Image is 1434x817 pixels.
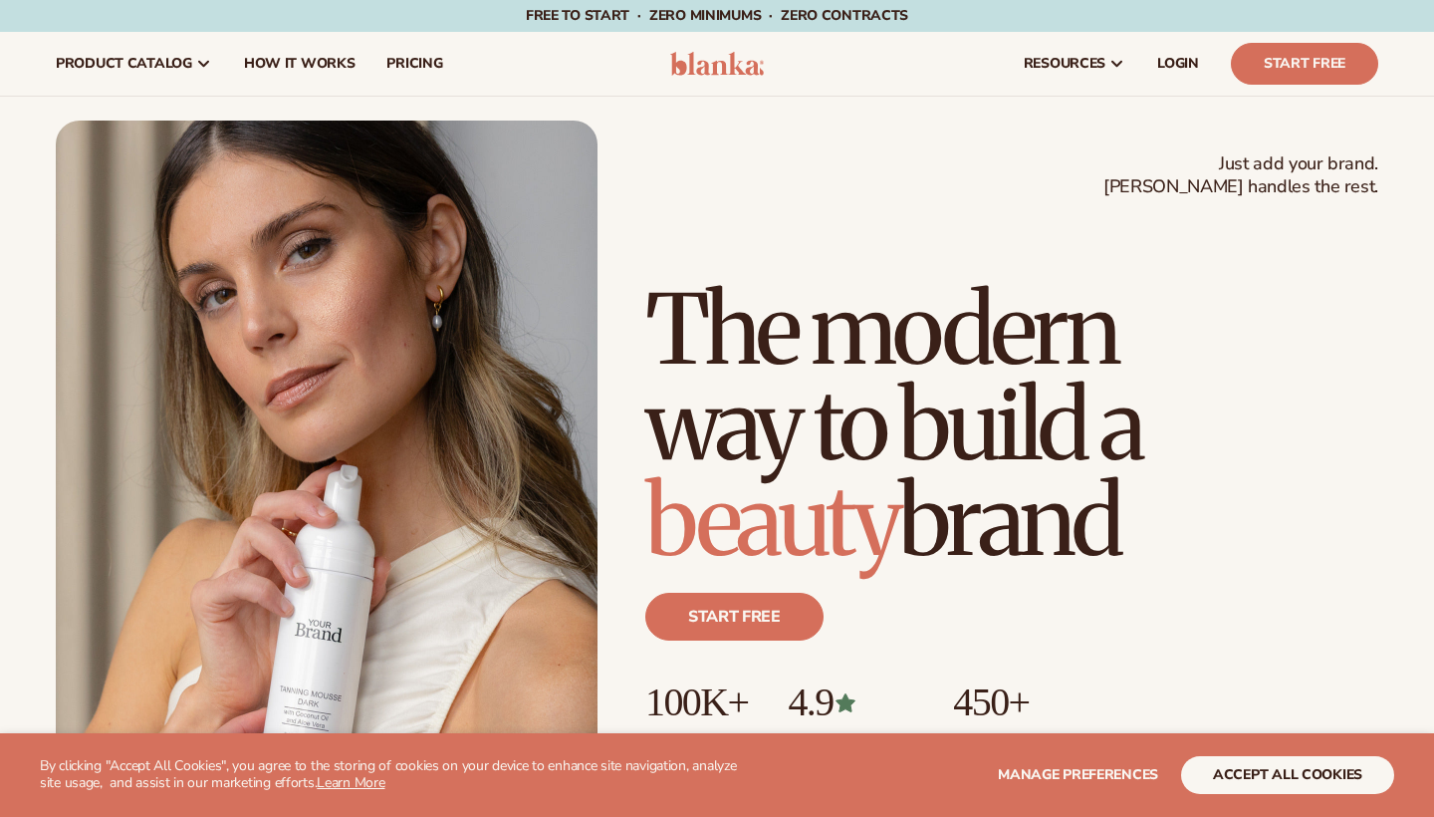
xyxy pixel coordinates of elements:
[953,681,1103,724] p: 450+
[56,121,597,804] img: Female holding tanning mousse.
[244,56,356,72] span: How It Works
[40,32,228,96] a: product catalog
[526,6,908,25] span: Free to start · ZERO minimums · ZERO contracts
[1141,32,1215,96] a: LOGIN
[317,773,384,792] a: Learn More
[1024,56,1105,72] span: resources
[1157,56,1199,72] span: LOGIN
[1231,43,1378,85] a: Start Free
[645,681,748,724] p: 100K+
[645,724,748,757] p: Brands built
[788,724,913,757] p: Over 400 reviews
[386,56,442,72] span: pricing
[228,32,371,96] a: How It Works
[56,56,192,72] span: product catalog
[1103,152,1378,199] span: Just add your brand. [PERSON_NAME] handles the rest.
[1181,756,1394,794] button: accept all cookies
[645,461,898,581] span: beauty
[998,756,1158,794] button: Manage preferences
[645,282,1378,569] h1: The modern way to build a brand
[1008,32,1141,96] a: resources
[788,681,913,724] p: 4.9
[953,724,1103,757] p: High-quality products
[645,593,824,641] a: Start free
[370,32,458,96] a: pricing
[40,758,749,792] p: By clicking "Accept All Cookies", you agree to the storing of cookies on your device to enhance s...
[670,52,765,76] img: logo
[998,765,1158,784] span: Manage preferences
